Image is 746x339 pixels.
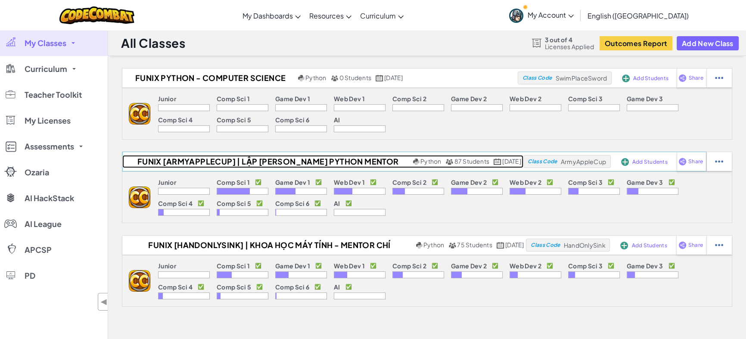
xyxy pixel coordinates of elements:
[122,239,526,252] a: Funix [HandOnlySink] | Khoa học Máy tính - Mentor Chí Thắng Python 75 Students [DATE]
[497,242,504,249] img: calendar.svg
[331,75,339,81] img: MultipleUsers.png
[432,262,438,269] p: ✅
[416,242,423,249] img: python.png
[509,9,523,23] img: avatar
[275,116,309,123] p: Comp Sci 6
[505,2,578,29] a: My Account
[547,262,553,269] p: ✅
[314,283,321,290] p: ✅
[158,116,193,123] p: Comp Sci 4
[528,10,574,19] span: My Account
[198,283,204,290] p: ✅
[298,75,305,81] img: python.png
[275,95,310,102] p: Game Dev 1
[339,74,371,81] span: 0 Students
[547,179,553,186] p: ✅
[492,179,498,186] p: ✅
[677,36,739,50] button: Add New Class
[217,283,251,290] p: Comp Sci 5
[451,262,487,269] p: Game Dev 2
[633,76,668,81] span: Add Students
[392,262,426,269] p: Comp Sci 2
[25,194,74,202] span: AI HackStack
[122,72,296,84] h2: Funix Python - Computer Science
[457,241,492,249] span: 75 Students
[688,243,703,248] span: Share
[314,200,321,207] p: ✅
[158,95,176,102] p: Junior
[564,241,606,249] span: HandOnlySink
[356,4,408,27] a: Curriculum
[309,11,344,20] span: Resources
[627,95,663,102] p: Game Dev 3
[632,159,668,165] span: Add Students
[217,200,251,207] p: Comp Sci 5
[678,158,687,165] img: IconShare_Purple.svg
[392,179,426,186] p: Comp Sci 2
[420,157,441,165] span: Python
[360,11,396,20] span: Curriculum
[678,241,687,249] img: IconShare_Purple.svg
[668,262,675,269] p: ✅
[445,159,453,165] img: MultipleUsers.png
[531,243,560,248] span: Class Code
[334,283,340,290] p: AI
[561,158,606,165] span: ArmyAppleCup
[631,243,667,248] span: Add Students
[608,262,614,269] p: ✅
[129,103,150,124] img: logo
[25,220,62,228] span: AI League
[587,11,689,20] span: English ([GEOGRAPHIC_DATA])
[688,75,703,81] span: Share
[25,143,74,150] span: Assessments
[122,239,414,252] h2: Funix [HandOnlySink] | Khoa học Máy tính - Mentor Chí Thắng
[568,179,603,186] p: Comp Sci 3
[217,95,250,102] p: Comp Sci 1
[494,159,501,165] img: calendar.svg
[600,36,672,50] button: Outcomes Report
[198,200,204,207] p: ✅
[715,241,723,249] img: IconStudentEllipsis.svg
[413,159,420,165] img: python.png
[621,158,629,166] img: IconAddStudents.svg
[502,157,521,165] span: [DATE]
[392,95,426,102] p: Comp Sci 2
[59,6,135,24] img: CodeCombat logo
[334,116,340,123] p: AI
[129,187,150,208] img: logo
[622,75,630,82] img: IconAddStudents.svg
[620,242,628,249] img: IconAddStudents.svg
[217,179,250,186] p: Comp Sci 1
[334,262,365,269] p: Web Dev 1
[510,179,541,186] p: Web Dev 2
[305,4,356,27] a: Resources
[668,179,675,186] p: ✅
[528,159,557,164] span: Class Code
[25,91,82,99] span: Teacher Toolkit
[122,155,523,168] a: FUNiX [ArmyAppleCup] | Lập [PERSON_NAME] Python Mentor [PERSON_NAME] [PERSON_NAME] Python 87 Stud...
[505,241,524,249] span: [DATE]
[345,200,352,207] p: ✅
[715,74,723,82] img: IconStudentEllipsis.svg
[275,200,309,207] p: Comp Sci 6
[448,242,456,249] img: MultipleUsers.png
[25,168,49,176] span: Ozaria
[522,75,552,81] span: Class Code
[25,39,66,47] span: My Classes
[275,262,310,269] p: Game Dev 1
[454,157,490,165] span: 87 Students
[678,74,687,82] img: IconShare_Purple.svg
[334,200,340,207] p: AI
[432,179,438,186] p: ✅
[451,179,487,186] p: Game Dev 2
[510,95,541,102] p: Web Dev 2
[25,65,67,73] span: Curriculum
[158,262,176,269] p: Junior
[158,179,176,186] p: Junior
[242,11,293,20] span: My Dashboards
[129,270,150,292] img: logo
[25,117,71,124] span: My Licenses
[376,75,383,81] img: calendar.svg
[688,159,703,164] span: Share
